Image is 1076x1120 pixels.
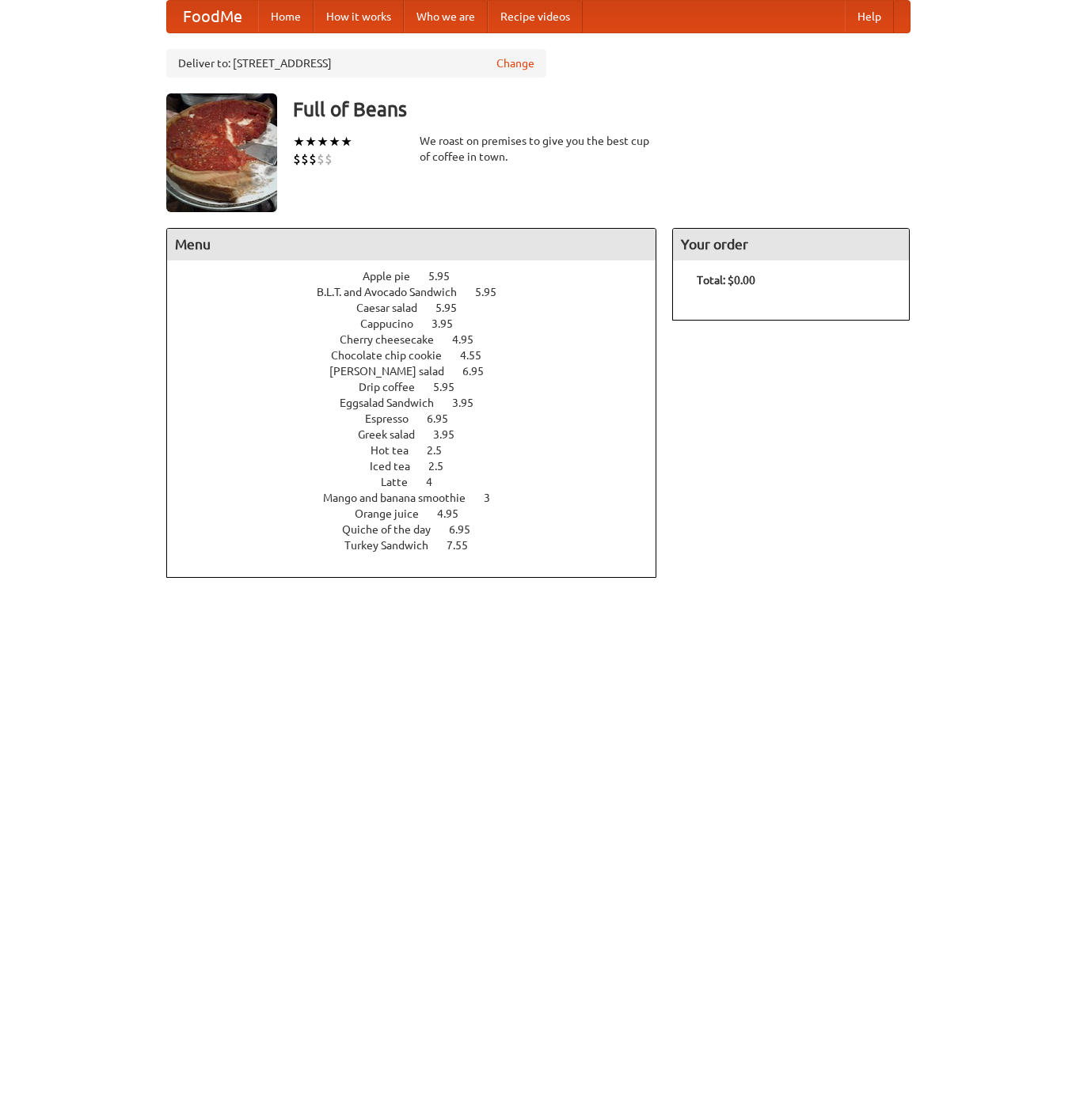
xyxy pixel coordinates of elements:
a: Greek salad 3.95 [358,428,484,441]
span: Chocolate chip cookie [331,349,458,362]
li: $ [301,150,309,168]
a: Cherry cheesecake 4.95 [340,333,503,346]
span: Espresso [365,412,424,425]
span: Cappucino [360,317,429,330]
span: 4.95 [452,333,489,346]
span: Turkey Sandwich [344,539,444,552]
span: 5.95 [475,286,512,298]
span: Mango and banana smoothie [323,492,481,504]
span: 4.95 [437,507,474,520]
li: ★ [317,133,329,150]
a: Who we are [404,1,488,32]
div: We roast on premises to give you the best cup of coffee in town. [420,133,657,165]
a: Recipe videos [488,1,583,32]
span: 2.5 [428,460,459,473]
span: 5.95 [428,270,466,283]
a: Chocolate chip cookie 4.55 [331,349,511,362]
b: Total: $0.00 [697,274,755,287]
li: ★ [305,133,317,150]
span: Apple pie [363,270,426,283]
span: Caesar salad [356,302,433,314]
a: How it works [314,1,404,32]
span: Hot tea [371,444,424,457]
a: Change [496,55,534,71]
span: 5.95 [433,381,470,393]
li: $ [317,150,325,168]
span: 3.95 [433,428,470,441]
span: 6.95 [449,523,486,536]
span: Orange juice [355,507,435,520]
a: Eggsalad Sandwich 3.95 [340,397,503,409]
div: Deliver to: [STREET_ADDRESS] [166,49,546,78]
a: Quiche of the day 6.95 [342,523,500,536]
a: Turkey Sandwich 7.55 [344,539,497,552]
a: Espresso 6.95 [365,412,477,425]
span: Greek salad [358,428,431,441]
span: 7.55 [447,539,484,552]
span: 3.95 [432,317,469,330]
span: Drip coffee [359,381,431,393]
a: Latte 4 [381,476,462,488]
span: Iced tea [370,460,426,473]
img: angular.jpg [166,93,277,212]
a: B.L.T. and Avocado Sandwich 5.95 [317,286,526,298]
h3: Full of Beans [293,93,911,125]
a: Orange juice 4.95 [355,507,488,520]
a: Iced tea 2.5 [370,460,473,473]
li: ★ [340,133,352,150]
li: $ [309,150,317,168]
h4: Menu [167,229,656,260]
span: 3.95 [452,397,489,409]
span: 6.95 [462,365,500,378]
a: Caesar salad 5.95 [356,302,486,314]
span: 4 [426,476,448,488]
a: [PERSON_NAME] salad 6.95 [329,365,513,378]
a: Drip coffee 5.95 [359,381,484,393]
h4: Your order [673,229,909,260]
span: B.L.T. and Avocado Sandwich [317,286,473,298]
li: $ [293,150,301,168]
a: Home [258,1,314,32]
a: Mango and banana smoothie 3 [323,492,519,504]
span: 2.5 [427,444,458,457]
span: 6.95 [427,412,464,425]
a: Apple pie 5.95 [363,270,479,283]
span: Quiche of the day [342,523,447,536]
li: ★ [293,133,305,150]
a: FoodMe [167,1,258,32]
span: Eggsalad Sandwich [340,397,450,409]
li: $ [325,150,333,168]
span: Latte [381,476,424,488]
span: 4.55 [460,349,497,362]
span: 3 [484,492,506,504]
span: Cherry cheesecake [340,333,450,346]
span: 5.95 [435,302,473,314]
a: Hot tea 2.5 [371,444,471,457]
span: [PERSON_NAME] salad [329,365,460,378]
a: Cappucino 3.95 [360,317,482,330]
a: Help [845,1,894,32]
li: ★ [329,133,340,150]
